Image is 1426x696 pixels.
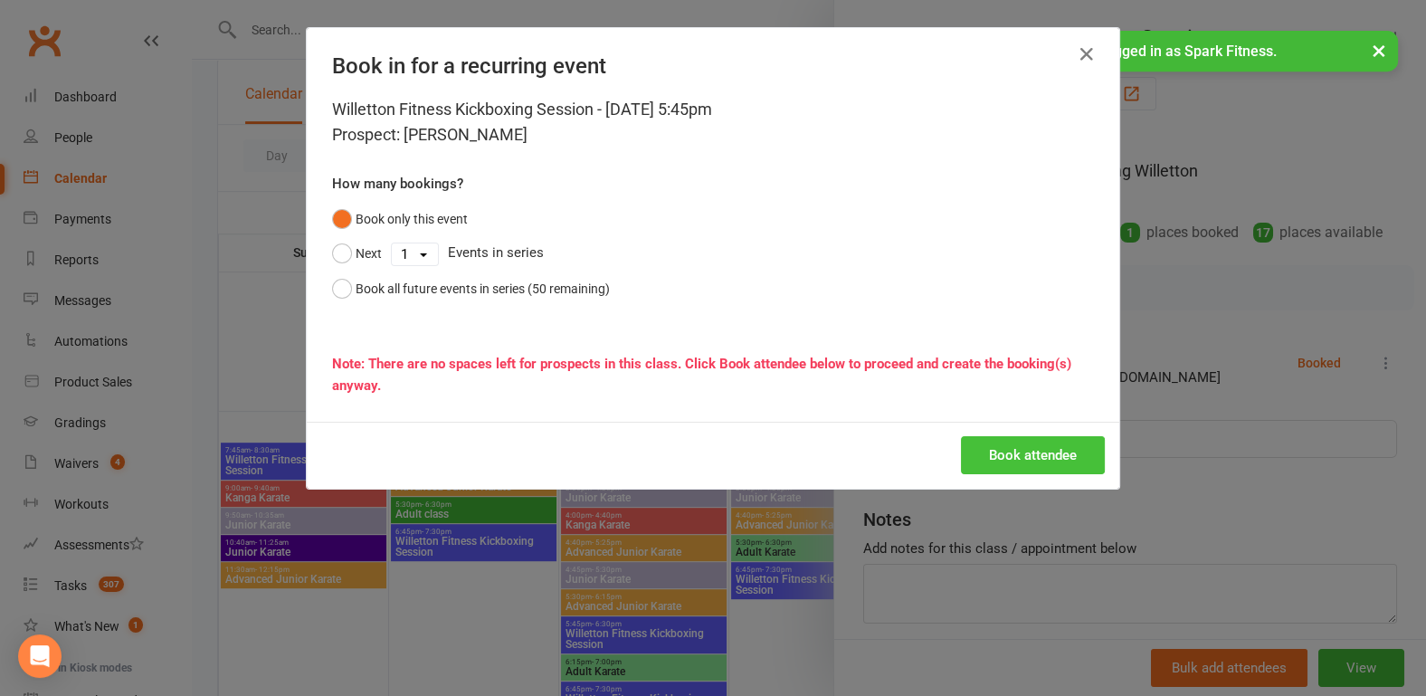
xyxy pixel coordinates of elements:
[332,236,1094,271] div: Events in series
[332,53,1094,79] h4: Book in for a recurring event
[356,279,610,299] div: Book all future events in series (50 remaining)
[961,436,1105,474] button: Book attendee
[332,173,463,195] label: How many bookings?
[332,272,610,306] button: Book all future events in series (50 remaining)
[332,353,1094,396] div: Note: There are no spaces left for prospects in this class. Click Book attendee below to proceed ...
[332,202,468,236] button: Book only this event
[332,236,382,271] button: Next
[1072,40,1101,69] button: Close
[18,634,62,678] div: Open Intercom Messenger
[332,97,1094,148] div: Willetton Fitness Kickboxing Session - [DATE] 5:45pm Prospect: [PERSON_NAME]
